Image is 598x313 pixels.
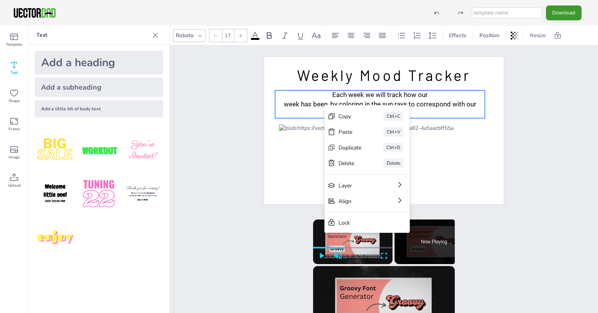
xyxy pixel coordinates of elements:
[35,174,76,214] img: GNLDUe7.png
[174,30,195,41] div: Roboto
[284,100,476,117] span: week has been, by coloring in the sun rays to correspond with our mood for the week.
[384,127,403,137] div: Ctrl+V
[79,174,119,214] img: 1B4LbXY.png
[546,5,582,20] button: Download
[421,239,447,244] span: Now Playing
[313,219,393,264] div: Video Player
[339,219,385,227] div: Lock
[297,66,471,84] span: Weekly Mood Tracker
[35,77,163,97] div: Add a subheading
[332,91,428,99] span: Each week we will track how our
[339,160,362,167] div: Delete
[447,32,468,39] span: Effects
[9,98,20,104] span: Shape
[339,144,361,151] div: Duplicate
[36,26,149,45] p: Text
[79,130,119,171] img: XdJCRjX.png
[383,143,403,152] div: Ctrl+D
[339,198,374,205] div: Align
[384,112,403,121] div: Ctrl+C
[35,218,76,258] img: M7yqmqo.png
[478,32,501,39] span: Position
[313,247,393,248] div: Progress Bar
[376,248,393,264] button: Fullscreen
[122,130,163,171] img: BBMXfK6.png
[339,128,362,136] div: Paste
[11,70,18,76] span: Text
[527,29,549,42] button: Resize
[330,248,346,264] button: Unmute
[9,154,20,160] span: Image
[35,130,76,171] img: style1.png
[339,113,362,120] div: Copy
[339,182,374,189] div: Layer
[9,126,20,132] span: Frame
[13,7,57,19] img: VectorDad-1.png
[35,100,163,117] div: Add a little bit of body text
[6,41,22,48] span: Template
[35,51,163,74] div: Add a heading
[384,158,403,168] div: Delete
[122,174,163,214] img: K4iXMrW.png
[472,7,542,18] input: template name
[8,182,21,189] span: Upload
[313,248,330,264] button: Play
